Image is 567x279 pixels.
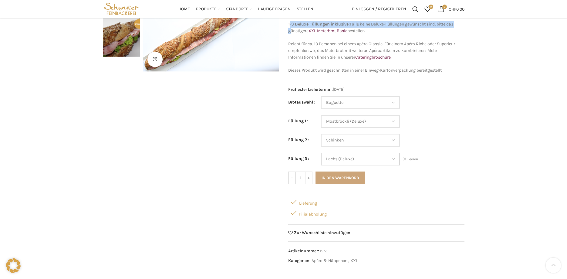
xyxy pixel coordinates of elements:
[288,248,319,253] span: Artikelnummer:
[143,3,349,15] div: Main navigation
[103,18,140,60] div: 2 / 2
[288,21,464,35] p: Falls keine Deluxe-Füllungen gewünscht sind, bitte das günstigere bestellen.
[258,3,291,15] a: Häufige Fragen
[305,172,312,184] input: +
[288,231,351,235] a: Zur Wunschliste hinzufügen
[320,248,327,253] span: n. v.
[294,231,350,235] span: Zur Wunschliste hinzufügen
[226,3,252,15] a: Standorte
[103,6,140,11] a: Site logo
[355,55,391,60] a: Cateringbroschüre
[288,86,464,93] span: [DATE]
[409,3,421,15] a: Suchen
[442,5,447,9] span: 0
[288,207,464,218] div: Filialabholung
[403,157,418,162] a: Optionen löschen
[350,258,358,263] a: XXL
[449,6,456,12] span: CHF
[348,257,349,264] span: ,
[178,6,190,12] span: Home
[312,258,347,263] a: Apéro & Häppchen
[297,3,313,15] a: Stellen
[288,22,350,27] strong: 1-3 Deluxe Füllungen inklusive:
[296,172,305,184] input: Produktmenge
[435,3,467,15] a: 0 CHF0.00
[288,155,309,162] label: Füllung 3
[288,41,464,61] p: Reicht für ca. 10 Personen bei einem Apéro Classic. Für einem Apéro Riche oder Superieur empfehle...
[449,6,464,12] bdi: 0.00
[288,196,464,207] div: Lieferung
[288,137,309,143] label: Füllung 2
[288,172,296,184] input: -
[349,3,409,15] a: Einloggen / Registrieren
[352,7,406,11] span: Einloggen / Registrieren
[429,5,433,9] span: 0
[316,172,365,184] button: In den Warenkorb
[196,3,220,15] a: Produkte
[288,87,333,92] span: Frühester Liefertermin:
[421,3,434,15] div: Meine Wunschliste
[421,3,434,15] a: 0
[178,3,190,15] a: Home
[297,6,313,12] span: Stellen
[258,6,291,12] span: Häufige Fragen
[196,6,217,12] span: Produkte
[288,258,311,263] span: Kategorien:
[288,118,308,124] label: Füllung 1
[309,28,347,33] a: XXL Meterbrot Basic
[226,6,248,12] span: Standorte
[288,67,464,74] p: Dieses Produkt wird geschnitten in einer Einweg-Kartonverpackung bereitgestellt.
[288,99,315,106] label: Brotauswahl
[546,258,561,273] a: Scroll to top button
